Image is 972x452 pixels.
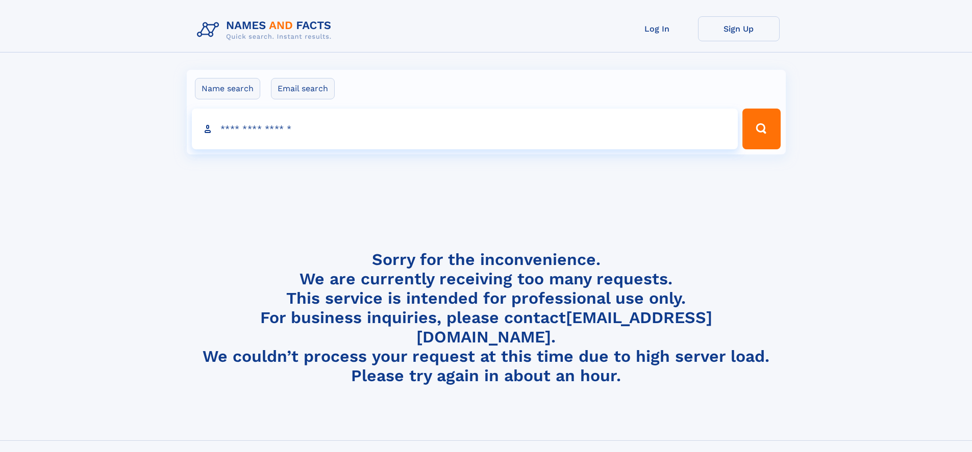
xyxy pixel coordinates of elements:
[271,78,335,99] label: Email search
[192,109,738,149] input: search input
[416,308,712,347] a: [EMAIL_ADDRESS][DOMAIN_NAME]
[193,250,780,386] h4: Sorry for the inconvenience. We are currently receiving too many requests. This service is intend...
[193,16,340,44] img: Logo Names and Facts
[698,16,780,41] a: Sign Up
[195,78,260,99] label: Name search
[616,16,698,41] a: Log In
[742,109,780,149] button: Search Button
